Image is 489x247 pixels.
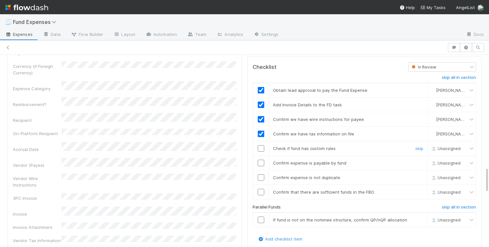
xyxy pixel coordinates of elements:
[430,161,461,166] span: Unassigned
[5,31,33,38] span: Expenses
[456,5,475,10] span: AngelList
[13,195,61,201] div: 3PC Invoice
[436,117,468,122] span: [PERSON_NAME]
[13,175,61,188] div: Vendor Wire Instructions
[273,189,374,195] span: Confirm that there are sufficient funds in the FBO
[430,88,435,93] img: avatar_abca0ba5-4208-44dd-8897-90682736f166.png
[273,102,342,107] span: Add Invoice Details to the FD task
[430,217,461,222] span: Unassigned
[13,85,61,92] div: Expense Category
[13,224,61,231] div: Invoice Attachment
[257,236,302,242] a: Add checklist item
[430,175,461,180] span: Unassigned
[253,205,281,210] h6: Parallel Funds
[13,237,61,244] div: Vendor Tax Information
[13,63,61,76] div: Currency (if Foreign Currency)
[273,160,346,166] span: Confirm expense is payable by fund
[273,217,407,222] span: If fund is not on the nominee structure, confirm QP/nQP allocation
[66,30,108,40] a: Flow Builder
[436,102,468,107] span: [PERSON_NAME]
[415,146,423,151] a: skip
[248,30,284,40] a: Settings
[442,75,476,80] h6: skip all in section
[442,75,476,83] a: skip all in section
[108,30,140,40] a: Layout
[442,205,476,212] a: skip all in section
[13,130,61,137] div: On-Platform Recipient
[13,117,61,124] div: Recipient
[273,117,364,122] span: Confirm we have wire instructions for payee
[420,5,446,10] span: My Tasks
[399,4,415,11] div: Help
[430,117,435,122] img: avatar_abca0ba5-4208-44dd-8897-90682736f166.png
[212,30,248,40] a: Analytics
[461,30,489,40] a: Docs
[430,190,461,195] span: Unassigned
[13,146,61,153] div: Accrual Date
[420,4,446,11] a: My Tasks
[430,146,461,151] span: Unassigned
[182,30,212,40] a: Team
[140,30,182,40] a: Automation
[273,88,367,93] span: Obtain lead approval to pay the Fund Expense
[430,131,435,136] img: avatar_abca0ba5-4208-44dd-8897-90682736f166.png
[71,31,103,38] span: Flow Builder
[430,102,435,107] img: avatar_abca0ba5-4208-44dd-8897-90682736f166.png
[253,64,277,70] h5: Checklist
[273,131,354,136] span: Confirm we have tax information on file
[13,101,61,108] div: Reimbursement?
[477,5,484,11] img: avatar_abca0ba5-4208-44dd-8897-90682736f166.png
[38,30,66,40] a: Data
[436,88,468,93] span: [PERSON_NAME]
[273,175,340,180] span: Confirm expense is not duplicate
[436,132,468,136] span: [PERSON_NAME]
[273,146,336,151] span: Check if fund has custom rules
[442,205,476,210] h6: skip all in section
[13,162,61,168] div: Vendor (Payee)
[13,211,61,217] div: Invoice
[13,19,60,25] span: Fund Expenses
[5,2,48,13] img: logo-inverted-e16ddd16eac7371096b0.svg
[5,19,12,25] span: 🧾
[410,65,436,70] span: In Review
